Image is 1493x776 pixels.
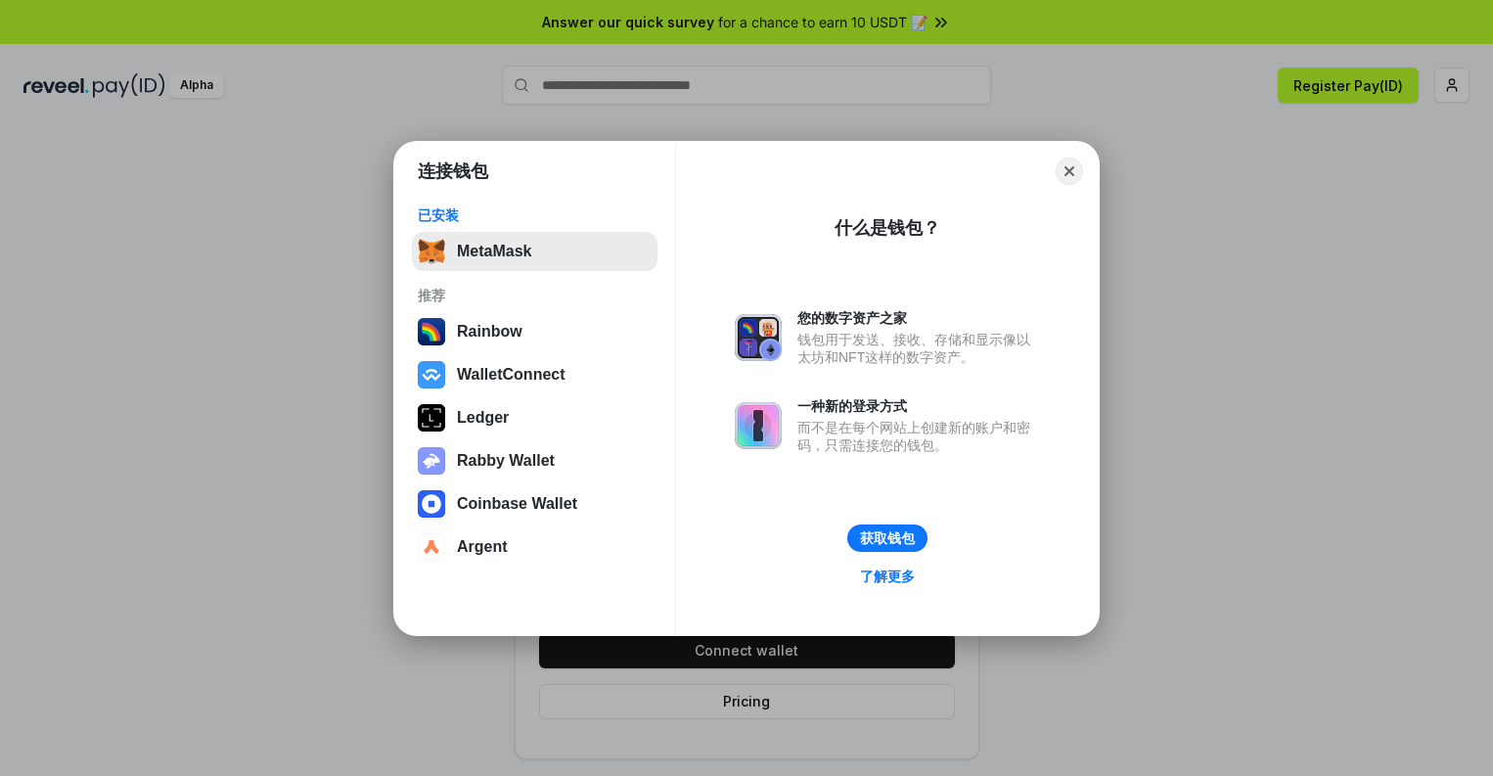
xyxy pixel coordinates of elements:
div: 一种新的登录方式 [797,397,1040,415]
div: 钱包用于发送、接收、存储和显示像以太坊和NFT这样的数字资产。 [797,331,1040,366]
img: svg+xml,%3Csvg%20width%3D%2228%22%20height%3D%2228%22%20viewBox%3D%220%200%2028%2028%22%20fill%3D... [418,490,445,518]
button: Rabby Wallet [412,441,657,480]
img: svg+xml,%3Csvg%20width%3D%22120%22%20height%3D%22120%22%20viewBox%3D%220%200%20120%20120%22%20fil... [418,318,445,345]
div: WalletConnect [457,366,566,384]
button: 获取钱包 [847,525,927,552]
button: Ledger [412,398,657,437]
img: svg+xml,%3Csvg%20xmlns%3D%22http%3A%2F%2Fwww.w3.org%2F2000%2Fsvg%22%20fill%3D%22none%22%20viewBox... [735,402,782,449]
div: 获取钱包 [860,529,915,547]
button: WalletConnect [412,355,657,394]
button: MetaMask [412,232,657,271]
img: svg+xml,%3Csvg%20width%3D%2228%22%20height%3D%2228%22%20viewBox%3D%220%200%2028%2028%22%20fill%3D... [418,361,445,388]
div: 推荐 [418,287,652,304]
div: 您的数字资产之家 [797,309,1040,327]
button: Argent [412,527,657,567]
div: 什么是钱包？ [835,216,940,240]
button: Coinbase Wallet [412,484,657,524]
button: Rainbow [412,312,657,351]
img: svg+xml,%3Csvg%20fill%3D%22none%22%20height%3D%2233%22%20viewBox%3D%220%200%2035%2033%22%20width%... [418,238,445,265]
div: 已安装 [418,206,652,224]
a: 了解更多 [848,564,927,589]
h1: 连接钱包 [418,160,488,183]
div: 而不是在每个网站上创建新的账户和密码，只需连接您的钱包。 [797,419,1040,454]
img: svg+xml,%3Csvg%20xmlns%3D%22http%3A%2F%2Fwww.w3.org%2F2000%2Fsvg%22%20width%3D%2228%22%20height%3... [418,404,445,432]
img: svg+xml,%3Csvg%20width%3D%2228%22%20height%3D%2228%22%20viewBox%3D%220%200%2028%2028%22%20fill%3D... [418,533,445,561]
div: Rainbow [457,323,522,341]
div: Ledger [457,409,509,427]
img: svg+xml,%3Csvg%20xmlns%3D%22http%3A%2F%2Fwww.w3.org%2F2000%2Fsvg%22%20fill%3D%22none%22%20viewBox... [735,314,782,361]
button: Close [1056,158,1083,185]
div: MetaMask [457,243,531,260]
img: svg+xml,%3Csvg%20xmlns%3D%22http%3A%2F%2Fwww.w3.org%2F2000%2Fsvg%22%20fill%3D%22none%22%20viewBox... [418,447,445,475]
div: Argent [457,538,508,556]
div: 了解更多 [860,568,915,585]
div: Rabby Wallet [457,452,555,470]
div: Coinbase Wallet [457,495,577,513]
